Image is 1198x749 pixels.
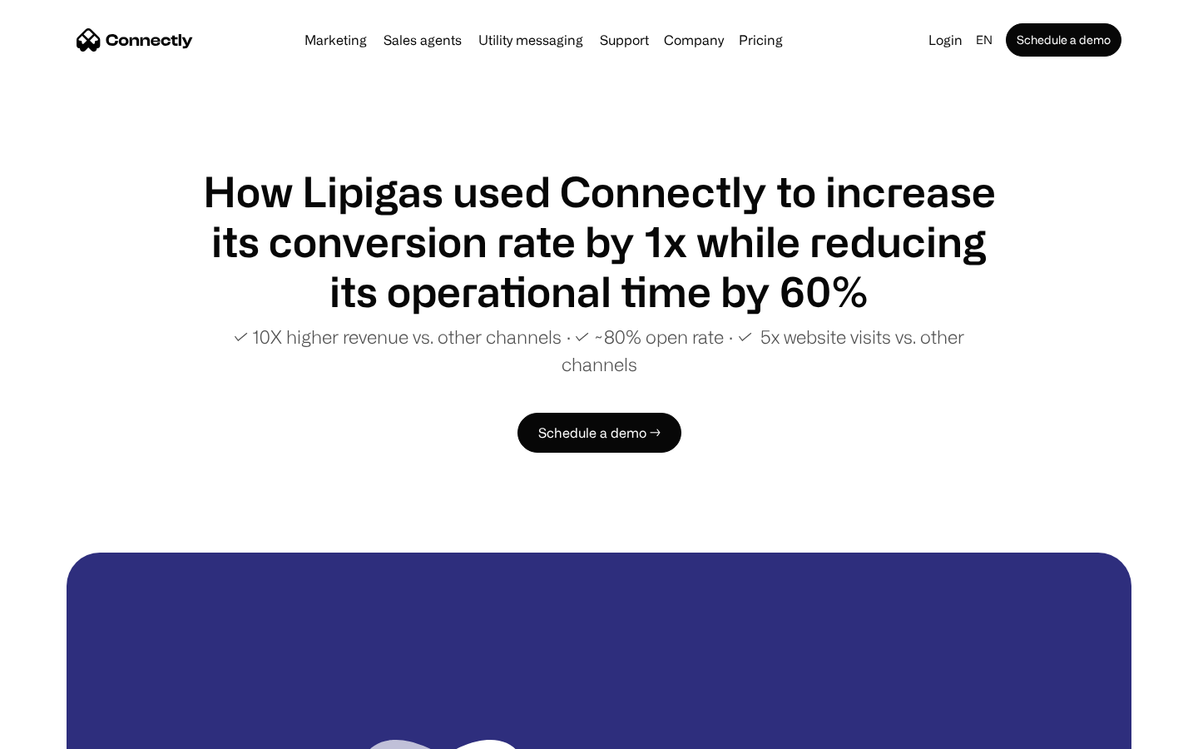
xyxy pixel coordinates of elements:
a: Sales agents [377,33,468,47]
a: Support [593,33,656,47]
a: Pricing [732,33,790,47]
ul: Language list [33,720,100,743]
aside: Language selected: English [17,718,100,743]
a: Schedule a demo [1006,23,1121,57]
a: Utility messaging [472,33,590,47]
h1: How Lipigas used Connectly to increase its conversion rate by 1x while reducing its operational t... [200,166,998,316]
a: Schedule a demo → [517,413,681,453]
a: Marketing [298,33,374,47]
p: ✓ 10X higher revenue vs. other channels ∙ ✓ ~80% open rate ∙ ✓ 5x website visits vs. other channels [200,323,998,378]
div: Company [664,28,724,52]
a: Login [922,28,969,52]
div: en [976,28,993,52]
